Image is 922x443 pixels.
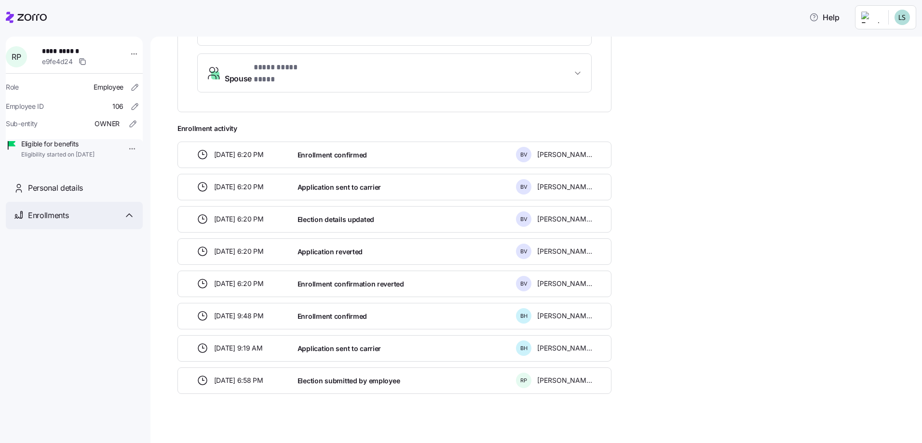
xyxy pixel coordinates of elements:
span: [DATE] 6:20 PM [214,214,264,224]
span: Enrollment activity [177,124,611,133]
span: [PERSON_NAME] [537,214,592,224]
span: [PERSON_NAME] [537,343,592,353]
span: 106 [112,102,123,111]
span: B V [520,281,528,287]
span: [PERSON_NAME] [537,150,592,159]
span: Help [809,12,840,23]
span: Employee ID [6,102,44,111]
span: Personal details [28,182,83,194]
img: d552751acb159096fc10a5bc90168bac [895,10,910,25]
span: [PERSON_NAME] [537,279,592,288]
span: Sub-entity [6,119,38,129]
span: Employee [94,82,123,92]
span: Application sent to carrier [298,182,381,192]
button: Help [801,8,847,27]
span: B V [520,249,528,254]
span: B H [520,346,528,351]
span: B V [520,152,528,157]
span: [DATE] 6:58 PM [214,376,263,385]
span: OWNER [95,119,120,129]
span: [DATE] 9:48 PM [214,311,264,321]
span: B V [520,217,528,222]
span: R P [520,378,527,383]
span: [PERSON_NAME] [537,376,592,385]
span: Enrollment confirmed [298,312,367,321]
span: B H [520,313,528,319]
span: R P [12,53,21,61]
span: [PERSON_NAME] [537,247,592,256]
span: Application reverted [298,247,363,257]
span: [PERSON_NAME] [537,182,592,192]
span: [DATE] 6:20 PM [214,182,264,192]
span: Election details updated [298,215,374,224]
span: Election submitted by employee [298,376,400,386]
span: [PERSON_NAME] [537,311,592,321]
span: Enrollment confirmed [298,150,367,160]
span: Eligible for benefits [21,139,95,149]
span: Eligibility started on [DATE] [21,151,95,159]
span: [DATE] 6:20 PM [214,247,264,256]
span: Role [6,82,19,92]
span: [DATE] 6:20 PM [214,279,264,288]
span: B V [520,184,528,190]
span: Enrollments [28,209,68,221]
span: Application sent to carrier [298,344,381,353]
span: Enrollment confirmation reverted [298,279,404,289]
span: [DATE] 6:20 PM [214,150,264,159]
span: [DATE] 9:19 AM [214,343,263,353]
span: e9fe4d24 [42,57,73,66]
span: Spouse [225,62,314,85]
img: Employer logo [861,12,881,23]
